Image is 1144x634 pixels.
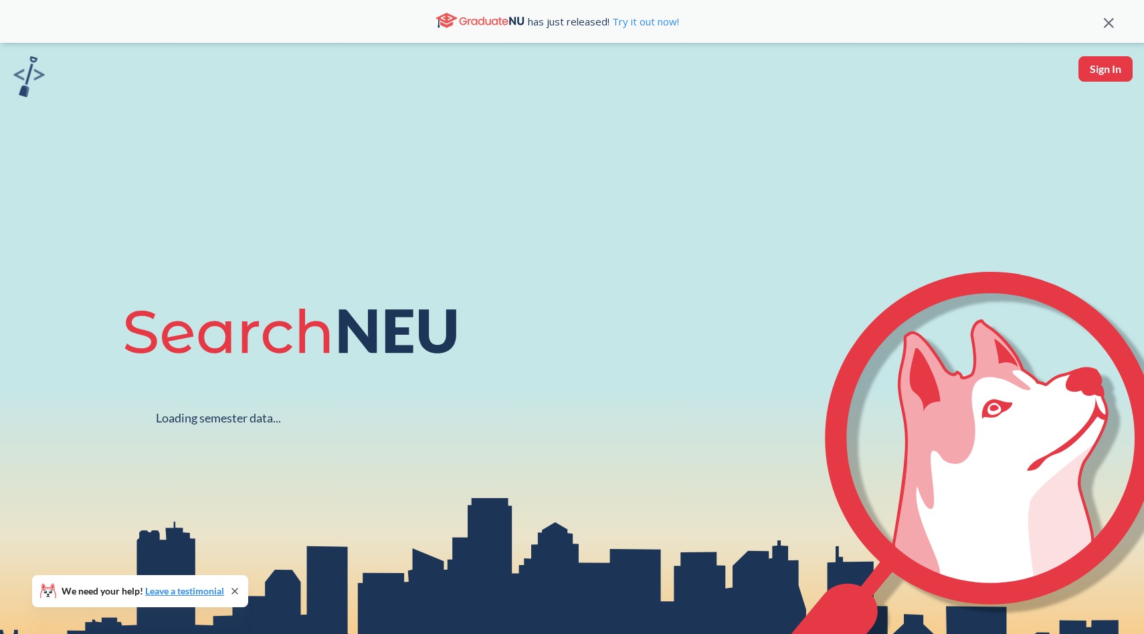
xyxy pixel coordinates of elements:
[528,14,679,29] span: has just released!
[1078,56,1133,82] button: Sign In
[145,585,224,597] a: Leave a testimonial
[13,56,45,97] img: sandbox logo
[609,15,679,28] a: Try it out now!
[62,586,224,596] span: We need your help!
[156,410,281,426] div: Loading semester data...
[13,56,45,101] a: sandbox logo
